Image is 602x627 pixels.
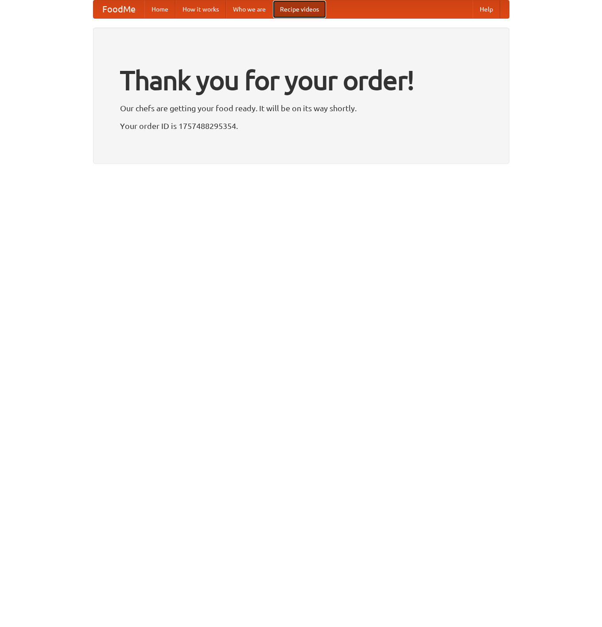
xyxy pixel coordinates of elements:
[93,0,144,18] a: FoodMe
[273,0,326,18] a: Recipe videos
[226,0,273,18] a: Who we are
[144,0,175,18] a: Home
[120,101,482,115] p: Our chefs are getting your food ready. It will be on its way shortly.
[175,0,226,18] a: How it works
[120,119,482,132] p: Your order ID is 1757488295354.
[120,59,482,101] h1: Thank you for your order!
[473,0,500,18] a: Help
